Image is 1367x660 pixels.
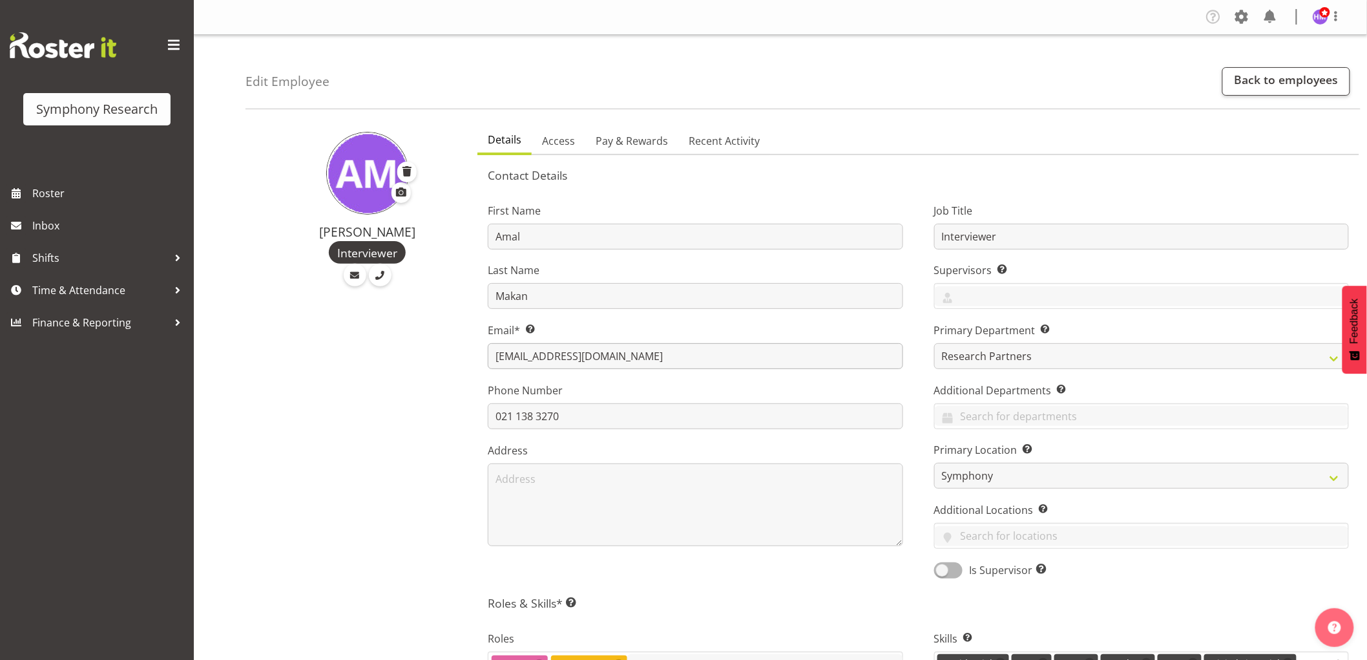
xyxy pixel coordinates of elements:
input: Search for locations [935,526,1348,546]
label: Last Name [488,262,903,278]
span: Finance & Reporting [32,313,168,332]
label: Supervisors [934,262,1349,278]
span: Details [488,132,521,147]
h4: [PERSON_NAME] [273,225,462,239]
label: Email* [488,323,903,338]
h5: Contact Details [488,168,1349,182]
label: Address [488,443,903,458]
label: Roles [488,631,903,646]
span: Access [542,133,575,149]
span: Roster [32,184,187,203]
h5: Roles & Skills* [488,596,1349,610]
button: Feedback - Show survey [1342,286,1367,374]
img: amal-makan1835.jpg [326,132,409,215]
input: Job Title [934,224,1349,250]
a: Call Employee [369,264,391,286]
label: Additional Departments [934,383,1349,398]
span: Inbox [32,216,187,235]
span: Time & Attendance [32,281,168,300]
label: Skills [934,631,1349,646]
label: Phone Number [488,383,903,398]
div: Symphony Research [36,100,158,119]
span: Interviewer [337,244,397,261]
input: Email Address [488,343,903,369]
a: Back to employees [1222,67,1350,96]
span: Recent Activity [689,133,760,149]
span: Shifts [32,248,168,268]
img: hitesh-makan1261.jpg [1313,9,1328,25]
a: Email Employee [344,264,366,286]
input: Phone Number [488,403,903,429]
label: Primary Department [934,323,1349,338]
img: Rosterit website logo [10,32,116,58]
label: Additional Locations [934,502,1349,518]
label: Primary Location [934,442,1349,458]
img: help-xxl-2.png [1328,621,1341,634]
label: Job Title [934,203,1349,218]
input: First Name [488,224,903,250]
input: Last Name [488,283,903,309]
label: First Name [488,203,903,218]
span: Feedback [1349,299,1361,344]
span: Is Supervisor [963,562,1047,578]
input: Search for departments [935,406,1348,426]
h4: Edit Employee [245,74,329,89]
span: Pay & Rewards [596,133,668,149]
